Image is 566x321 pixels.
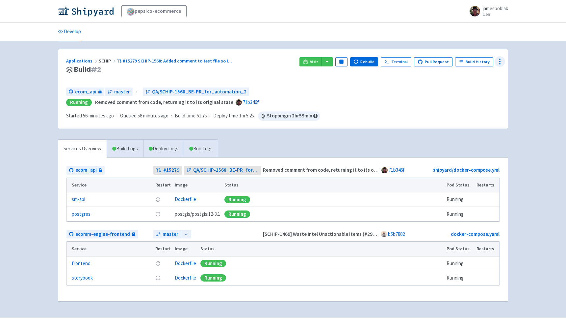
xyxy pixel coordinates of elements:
[445,271,475,285] td: Running
[475,242,500,256] th: Restarts
[66,99,92,106] div: Running
[143,87,249,96] a: QA/SCHIP-1568_BE-PR_for_automation_2
[91,65,101,74] span: # 2
[138,112,168,119] time: 58 minutes ago
[175,210,220,218] span: postgis/postgis:12-3.1
[198,242,445,256] th: Status
[455,57,493,66] a: Build History
[243,99,259,105] a: 71b346f
[155,197,161,202] button: Restart pod
[66,87,104,96] a: ecom_api
[155,211,161,217] button: Restart pod
[263,231,379,237] strong: [SCHIP-1469] Waste Intel Unactionable items (#2917)
[66,178,153,192] th: Service
[66,58,99,64] a: Applications
[72,260,90,267] a: frontend
[83,112,114,119] time: 56 minutes ago
[155,261,161,266] button: Restart pod
[175,260,196,266] a: Dockerfile
[445,178,475,192] th: Pod Status
[213,112,238,120] span: Deploy time
[200,260,226,267] div: Running
[184,140,218,158] a: Run Logs
[75,166,97,174] span: ecom_api
[58,23,81,41] a: Develop
[99,58,117,64] span: SCHIP
[74,66,101,73] span: Build
[163,166,179,174] strong: # 15279
[123,58,232,64] span: #15279 SCHIP-1568: Added comment to test file so I ...
[350,57,378,66] button: Rebuild
[445,256,475,271] td: Running
[433,167,500,173] a: shipyard/docker-compose.yml
[173,242,198,256] th: Image
[143,140,184,158] a: Deploy Logs
[153,178,173,192] th: Restart
[72,210,90,218] a: postgres
[120,112,168,119] span: Queued
[197,112,207,120] span: 51.7s
[299,57,322,66] a: Visit
[175,112,195,120] span: Build time
[381,57,411,66] a: Terminal
[114,88,130,96] span: master
[66,111,320,121] div: · · ·
[389,167,405,173] a: 71b346f
[224,196,250,203] div: Running
[152,88,246,96] span: QA/SCHIP-1568_BE-PR_for_automation_2
[483,5,508,12] span: jamesboblak
[445,242,475,256] th: Pod Status
[72,196,85,203] a: sm-api
[153,242,173,256] th: Restart
[135,88,140,96] span: ←
[258,111,320,121] span: Stopping in 2 hr 59 min
[66,230,138,239] a: ecomm-engine-frontend
[263,167,401,173] strong: Removed comment from code, returning it to its original state
[95,99,233,105] strong: Removed comment from code, returning it to its original state
[483,12,508,16] small: User
[105,87,133,96] a: master
[163,231,178,238] span: master
[239,112,254,120] span: 1m 5.2s
[175,275,196,281] a: Dockerfile
[58,140,107,158] a: Services Overview
[155,275,161,281] button: Restart pod
[107,140,143,158] a: Build Logs
[66,112,114,119] span: Started
[173,178,222,192] th: Image
[72,274,93,282] a: storybook
[66,242,153,256] th: Service
[175,196,196,202] a: Dockerfile
[388,231,405,237] a: b5b7882
[451,231,500,237] a: docker-compose.yaml
[335,57,347,66] button: Pause
[153,166,182,175] a: #15279
[121,5,187,17] a: pepsico-ecommerce
[58,6,114,16] img: Shipyard logo
[222,178,445,192] th: Status
[224,210,250,218] div: Running
[184,166,261,175] a: QA/SCHIP-1568_BE-PR_for_automation_2
[75,88,96,96] span: ecom_api
[475,178,500,192] th: Restarts
[445,207,475,221] td: Running
[66,166,105,175] a: ecom_api
[414,57,452,66] a: Pull Request
[466,6,508,16] a: jamesboblak User
[310,59,319,64] span: Visit
[117,58,233,64] a: #15279 SCHIP-1568: Added comment to test file so I...
[193,166,259,174] span: QA/SCHIP-1568_BE-PR_for_automation_2
[200,274,226,282] div: Running
[75,231,130,238] span: ecomm-engine-frontend
[153,230,181,239] a: master
[445,192,475,207] td: Running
